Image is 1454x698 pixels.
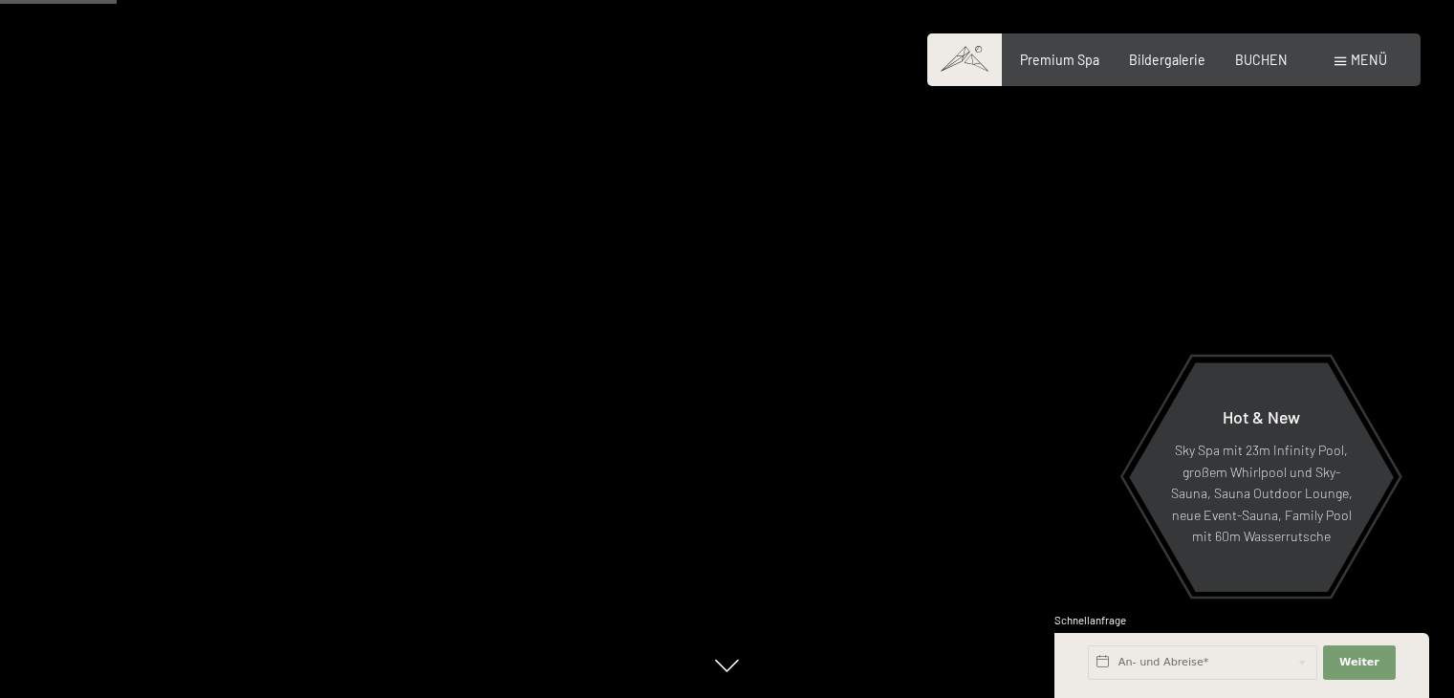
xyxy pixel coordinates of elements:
a: Hot & New Sky Spa mit 23m Infinity Pool, großem Whirlpool und Sky-Sauna, Sauna Outdoor Lounge, ne... [1128,361,1395,593]
span: Menü [1351,52,1387,68]
p: Sky Spa mit 23m Infinity Pool, großem Whirlpool und Sky-Sauna, Sauna Outdoor Lounge, neue Event-S... [1170,440,1353,548]
a: BUCHEN [1235,52,1288,68]
span: Schnellanfrage [1054,614,1126,626]
span: Hot & New [1223,406,1300,427]
span: Weiter [1339,655,1379,670]
button: Weiter [1323,645,1396,680]
a: Bildergalerie [1129,52,1205,68]
a: Premium Spa [1020,52,1099,68]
